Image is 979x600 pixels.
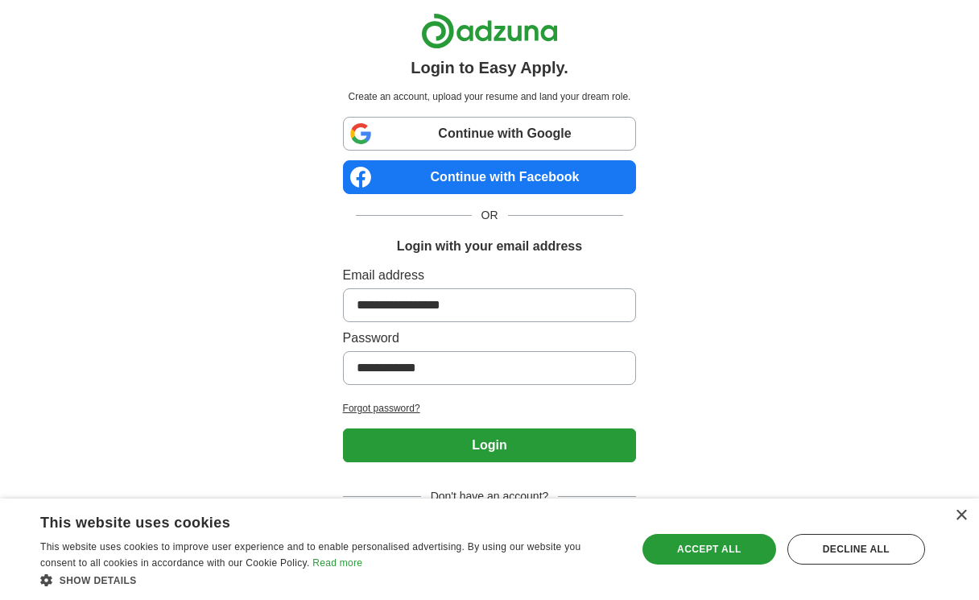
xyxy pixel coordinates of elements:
[421,488,559,505] span: Don't have an account?
[40,508,579,532] div: This website uses cookies
[787,534,925,565] div: Decline all
[343,266,637,285] label: Email address
[343,160,637,194] a: Continue with Facebook
[411,56,568,80] h1: Login to Easy Apply.
[40,572,619,588] div: Show details
[346,89,634,104] p: Create an account, upload your resume and land your dream role.
[397,237,582,256] h1: Login with your email address
[955,510,967,522] div: Close
[642,534,776,565] div: Accept all
[312,557,362,569] a: Read more, opens a new window
[343,117,637,151] a: Continue with Google
[40,541,580,569] span: This website uses cookies to improve user experience and to enable personalised advertising. By u...
[343,428,637,462] button: Login
[343,401,637,416] a: Forgot password?
[472,207,508,224] span: OR
[421,13,558,49] img: Adzuna logo
[60,575,137,586] span: Show details
[343,329,637,348] label: Password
